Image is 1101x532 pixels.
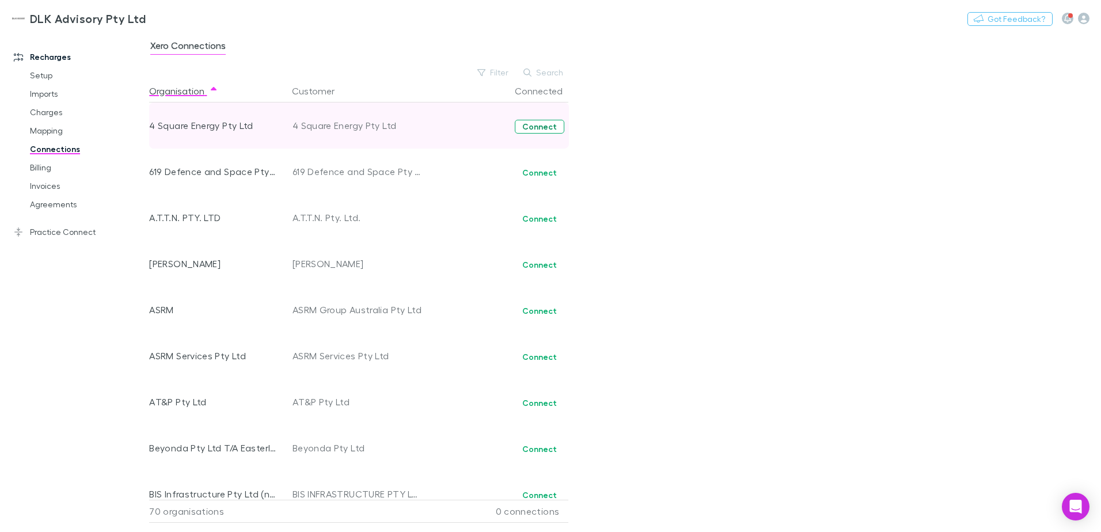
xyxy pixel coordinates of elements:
[293,425,422,471] div: Beyonda Pty Ltd
[515,258,564,272] button: Connect
[515,212,564,226] button: Connect
[12,12,25,25] img: DLK Advisory Pty Ltd's Logo
[2,223,155,241] a: Practice Connect
[150,40,226,55] span: Xero Connections
[149,287,276,333] div: ASRM
[293,102,422,149] div: 4 Square Energy Pty Ltd
[426,500,564,523] div: 0 connections
[149,149,276,195] div: 619 Defence and Space Pty Ltd
[515,120,564,134] button: Connect
[18,103,155,121] a: Charges
[515,442,564,456] button: Connect
[515,304,564,318] button: Connect
[149,79,218,102] button: Organisation
[515,79,576,102] button: Connected
[292,79,348,102] button: Customer
[149,425,276,471] div: Beyonda Pty Ltd T/A Easterly Co
[515,166,564,180] button: Connect
[293,379,422,425] div: AT&P Pty Ltd
[149,102,276,149] div: 4 Square Energy Pty Ltd
[30,12,146,25] h3: DLK Advisory Pty Ltd
[149,500,287,523] div: 70 organisations
[18,85,155,103] a: Imports
[293,149,422,195] div: 619 Defence and Space Pty Ltd
[2,48,155,66] a: Recharges
[5,5,153,32] a: DLK Advisory Pty Ltd
[293,471,422,517] div: BIS INFRASTRUCTURE PTY LTD
[1062,493,1089,520] div: Open Intercom Messenger
[18,121,155,140] a: Mapping
[293,241,422,287] div: [PERSON_NAME]
[18,66,155,85] a: Setup
[149,333,276,379] div: ASRM Services Pty Ltd
[967,12,1053,26] button: Got Feedback?
[293,333,422,379] div: ASRM Services Pty Ltd
[18,177,155,195] a: Invoices
[149,241,276,287] div: [PERSON_NAME]
[18,195,155,214] a: Agreements
[149,195,276,241] div: A.T.T.N. PTY. LTD
[293,195,422,241] div: A.T.T.N. Pty. Ltd.
[149,471,276,517] div: BIS Infrastructure Pty Ltd (new)
[515,396,564,410] button: Connect
[18,158,155,177] a: Billing
[518,66,570,79] button: Search
[515,350,564,364] button: Connect
[149,379,276,425] div: AT&P Pty Ltd
[472,66,515,79] button: Filter
[515,488,564,502] button: Connect
[18,140,155,158] a: Connections
[293,287,422,333] div: ASRM Group Australia Pty Ltd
